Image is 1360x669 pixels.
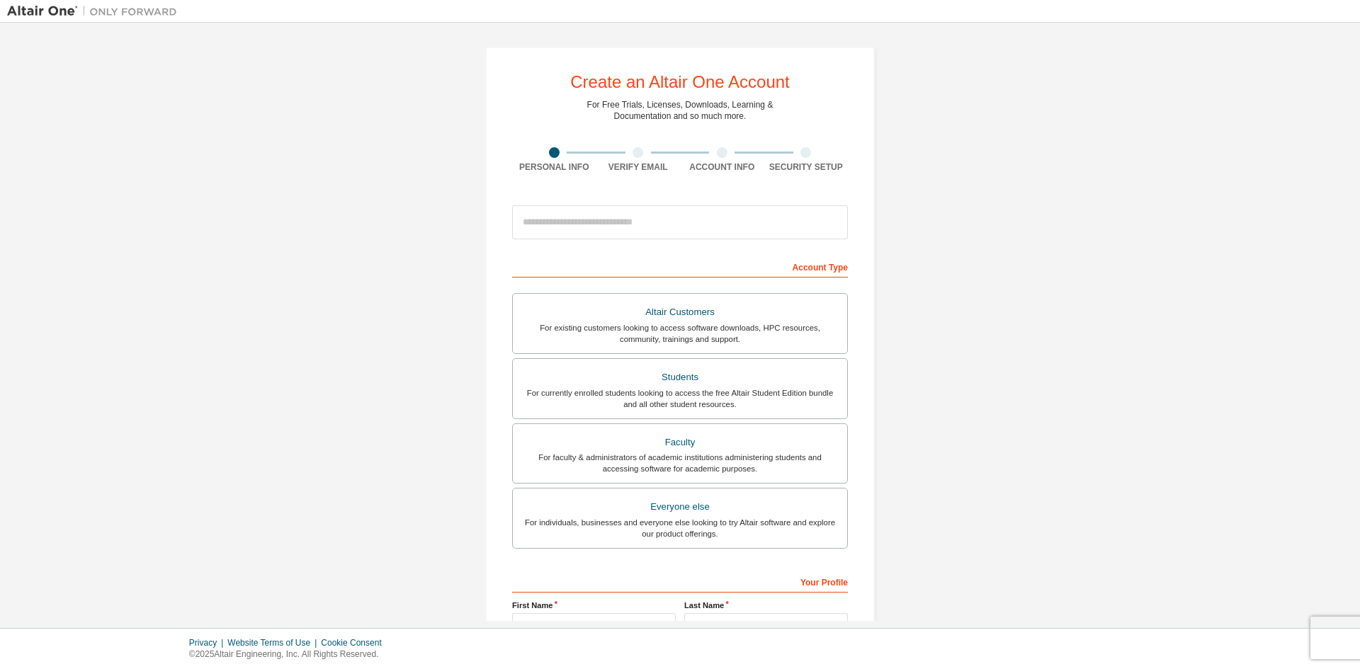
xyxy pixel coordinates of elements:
div: Privacy [189,637,227,648]
div: Verify Email [596,161,681,173]
div: Website Terms of Use [227,637,321,648]
div: Account Type [512,255,848,278]
div: For Free Trials, Licenses, Downloads, Learning & Documentation and so much more. [587,99,773,122]
div: For individuals, businesses and everyone else looking to try Altair software and explore our prod... [521,517,839,539]
div: For existing customers looking to access software downloads, HPC resources, community, trainings ... [521,322,839,345]
div: For currently enrolled students looking to access the free Altair Student Edition bundle and all ... [521,387,839,410]
div: Security Setup [764,161,849,173]
div: Cookie Consent [321,637,390,648]
div: Faculty [521,433,839,452]
img: Altair One [7,4,184,18]
div: Personal Info [512,161,596,173]
div: For faculty & administrators of academic institutions administering students and accessing softwa... [521,452,839,474]
div: Your Profile [512,570,848,593]
label: Last Name [684,600,848,611]
div: Altair Customers [521,302,839,322]
div: Students [521,367,839,387]
div: Create an Altair One Account [570,74,790,91]
div: Account Info [680,161,764,173]
label: First Name [512,600,676,611]
div: Everyone else [521,497,839,517]
p: © 2025 Altair Engineering, Inc. All Rights Reserved. [189,648,390,661]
